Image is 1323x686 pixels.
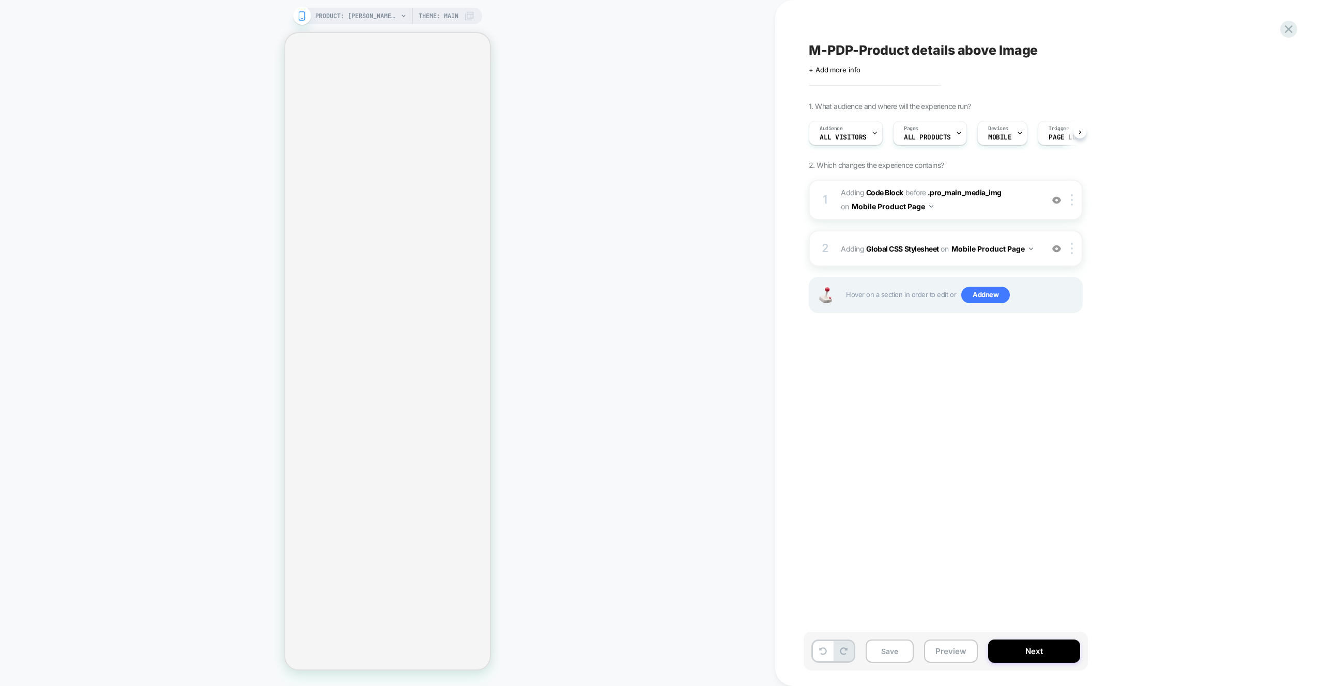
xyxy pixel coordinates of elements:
span: Page Load [1049,134,1084,141]
span: + Add more info [809,66,860,74]
span: BEFORE [905,188,926,197]
button: Next [988,640,1080,663]
span: M-PDP-Product details above Image [809,42,1038,58]
span: Devices [988,125,1008,132]
span: Adding [841,188,903,197]
span: 2. Which changes the experience contains? [809,161,944,169]
div: 1 [820,190,830,210]
span: MOBILE [988,134,1011,141]
span: PRODUCT: [PERSON_NAME] x Unique Vintage Black Dagger Velvet Maxi Dress [315,8,398,24]
span: Adding [841,241,1038,256]
b: Code Block [866,188,903,197]
img: close [1071,194,1073,206]
img: close [1071,243,1073,254]
img: down arrow [929,205,933,208]
div: 2 [820,238,830,259]
span: Hover on a section in order to edit or [846,287,1076,303]
img: crossed eye [1052,196,1061,205]
span: Trigger [1049,125,1069,132]
b: Global CSS Stylesheet [866,244,939,253]
span: All Visitors [820,134,867,141]
img: down arrow [1029,247,1033,250]
button: Save [866,640,914,663]
button: Preview [924,640,978,663]
span: ALL PRODUCTS [904,134,951,141]
span: .pro_main_media_img [928,188,1002,197]
span: Add new [961,287,1010,303]
span: Audience [820,125,843,132]
button: Mobile Product Page [951,241,1033,256]
button: Mobile Product Page [852,199,933,214]
span: on [841,200,849,213]
span: Pages [904,125,918,132]
span: 1. What audience and where will the experience run? [809,102,971,111]
img: crossed eye [1052,244,1061,253]
span: Theme: MAIN [419,8,458,24]
img: Joystick [815,287,836,303]
span: on [941,242,948,255]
